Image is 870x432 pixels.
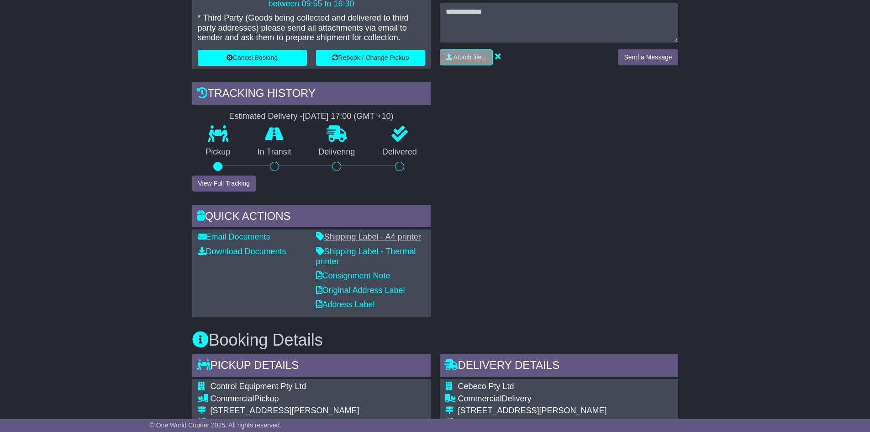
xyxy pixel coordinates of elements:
span: Commercial [458,394,502,403]
p: In Transit [244,147,305,157]
a: Address Label [316,300,375,309]
p: Pickup [192,147,244,157]
div: Pickup [211,394,425,404]
a: Shipping Label - Thermal printer [316,247,416,266]
div: BRENDALE, [GEOGRAPHIC_DATA] [211,418,425,428]
a: Original Address Label [316,286,405,295]
a: Email Documents [198,232,270,241]
div: Delivery [458,394,665,404]
span: Control Equipment Pty Ltd [211,382,306,391]
div: Tracking history [192,82,431,107]
button: View Full Tracking [192,176,256,192]
a: Shipping Label - A4 printer [316,232,421,241]
span: Commercial [211,394,254,403]
span: © One World Courier 2025. All rights reserved. [150,421,282,429]
p: * Third Party (Goods being collected and delivered to third party addresses) please send all atta... [198,13,425,43]
h3: Booking Details [192,331,678,349]
div: Pickup Details [192,354,431,379]
span: Cebeco Pty Ltd [458,382,514,391]
div: [STREET_ADDRESS][PERSON_NAME] [458,406,665,416]
div: [DATE] 17:00 (GMT +10) [303,112,394,122]
a: Consignment Note [316,271,390,280]
button: Send a Message [618,49,678,65]
button: Cancel Booking [198,50,307,66]
a: Download Documents [198,247,286,256]
div: [STREET_ADDRESS][PERSON_NAME] [211,406,425,416]
div: [GEOGRAPHIC_DATA], [GEOGRAPHIC_DATA] [458,418,665,428]
div: Quick Actions [192,205,431,230]
p: Delivered [369,147,431,157]
p: Delivering [305,147,369,157]
div: Delivery Details [440,354,678,379]
button: Rebook / Change Pickup [316,50,425,66]
div: Estimated Delivery - [192,112,431,122]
